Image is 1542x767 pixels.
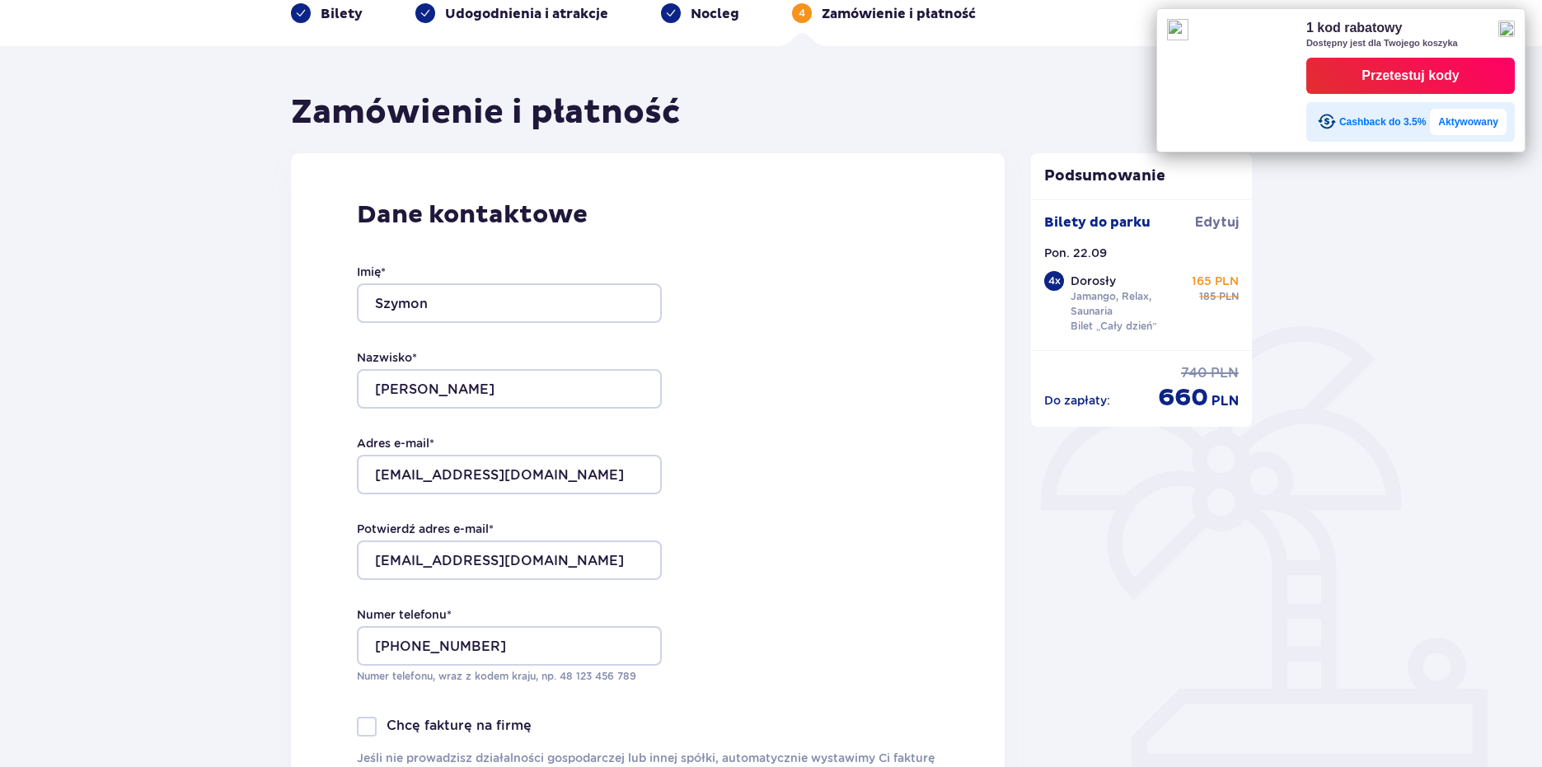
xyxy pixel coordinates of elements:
input: Numer telefonu [357,626,662,666]
label: Numer telefonu * [357,606,452,623]
p: Podsumowanie [1031,166,1252,186]
input: Imię [357,283,662,323]
input: Adres e-mail [357,455,662,494]
p: 185 [1199,289,1216,304]
p: Bilety do parku [1044,213,1151,232]
p: PLN [1211,364,1239,382]
p: PLN [1219,289,1239,304]
p: Nocleg [691,5,739,23]
p: Pon. 22.09 [1044,245,1107,261]
p: Numer telefonu, wraz z kodem kraju, np. 48 ​123 ​456 ​789 [357,669,662,684]
p: Zamówienie i płatność [822,5,976,23]
p: Dane kontaktowe [357,199,940,231]
h1: Zamówienie i płatność [291,92,681,133]
p: Jamango, Relax, Saunaria [1071,289,1184,319]
p: 660 [1158,382,1208,414]
div: 4 x [1044,271,1064,291]
p: PLN [1212,392,1239,410]
label: Adres e-mail * [357,435,434,451]
p: 740 [1181,364,1207,382]
label: Nazwisko * [357,349,417,366]
p: 165 PLN [1192,273,1239,289]
input: Nazwisko [357,369,662,409]
p: Bilety [321,5,363,23]
p: Bilet „Cały dzień” [1071,319,1157,334]
p: Udogodnienia i atrakcje [445,5,608,23]
p: Chcę fakturę na firmę [387,717,532,735]
input: Potwierdź adres e-mail [357,540,662,580]
label: Potwierdź adres e-mail * [357,521,494,537]
p: Dorosły [1071,273,1116,289]
label: Imię * [357,264,386,280]
p: Do zapłaty : [1044,392,1110,409]
p: 4 [799,6,805,21]
a: Edytuj [1195,213,1239,232]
